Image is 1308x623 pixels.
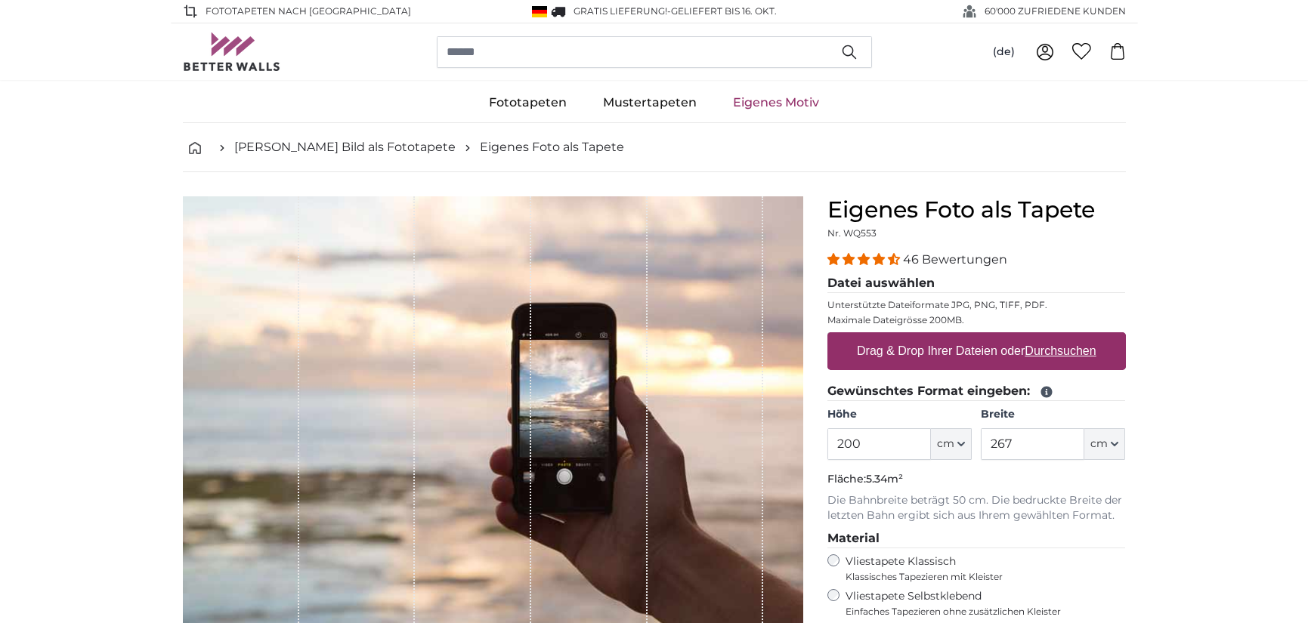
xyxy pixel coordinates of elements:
[234,138,456,156] a: [PERSON_NAME] Bild als Fototapete
[937,436,954,452] span: cm
[827,314,1126,326] p: Maximale Dateigrösse 200MB.
[981,39,1027,66] button: (de)
[985,5,1126,18] span: 60'000 ZUFRIEDENE KUNDEN
[471,83,585,122] a: Fototapeten
[574,5,667,17] span: GRATIS Lieferung!
[851,336,1102,366] label: Drag & Drop Ihrer Dateien oder
[671,5,777,17] span: Geliefert bis 16. Okt.
[846,606,1126,618] span: Einfaches Tapezieren ohne zusätzlichen Kleister
[827,382,1126,401] legend: Gewünschtes Format eingeben:
[827,529,1126,548] legend: Material
[931,428,972,460] button: cm
[827,227,877,239] span: Nr. WQ553
[846,589,1126,618] label: Vliestapete Selbstklebend
[846,571,1113,583] span: Klassisches Tapezieren mit Kleister
[667,5,777,17] span: -
[183,123,1126,172] nav: breadcrumbs
[183,32,281,71] img: Betterwalls
[981,407,1125,422] label: Breite
[827,472,1126,487] p: Fläche:
[827,252,903,267] span: 4.37 stars
[1084,428,1125,460] button: cm
[585,83,715,122] a: Mustertapeten
[827,407,972,422] label: Höhe
[846,554,1113,583] label: Vliestapete Klassisch
[206,5,411,18] span: Fototapeten nach [GEOGRAPHIC_DATA]
[1090,436,1108,452] span: cm
[827,299,1126,311] p: Unterstützte Dateiformate JPG, PNG, TIFF, PDF.
[480,138,624,156] a: Eigenes Foto als Tapete
[1025,344,1096,357] u: Durchsuchen
[532,6,547,17] img: Deutschland
[827,493,1126,523] p: Die Bahnbreite beträgt 50 cm. Die bedruckte Breite der letzten Bahn ergibt sich aus Ihrem gewählt...
[827,196,1126,224] h1: Eigenes Foto als Tapete
[866,472,903,486] span: 5.34m²
[827,274,1126,293] legend: Datei auswählen
[715,83,837,122] a: Eigenes Motiv
[903,252,1007,267] span: 46 Bewertungen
